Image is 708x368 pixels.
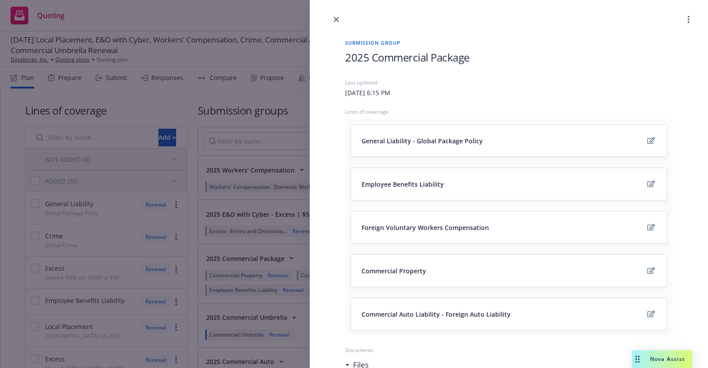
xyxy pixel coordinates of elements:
[646,309,656,319] a: edit
[646,135,656,146] a: edit
[632,350,692,368] button: Nova Assist
[362,136,483,146] span: General Liability - Global Package Policy
[646,179,656,189] a: edit
[345,39,673,46] span: Submission group
[345,108,673,115] div: Lines of coverage
[362,310,511,319] span: Commercial Auto Liability - Foreign Auto Liability
[331,14,342,25] a: close
[646,222,656,233] a: edit
[646,265,656,276] a: edit
[345,50,469,65] span: 2025 Commercial Package
[683,14,694,25] a: more
[362,180,444,189] span: Employee Benefits Liability
[345,79,673,86] div: Last updated
[362,223,489,232] span: Foreign Voluntary Workers Compensation
[345,346,673,354] div: Documents
[632,350,643,368] div: Drag to move
[650,355,685,363] span: Nova Assist
[345,88,390,97] div: [DATE] 6:15 PM
[362,266,426,276] span: Commercial Property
